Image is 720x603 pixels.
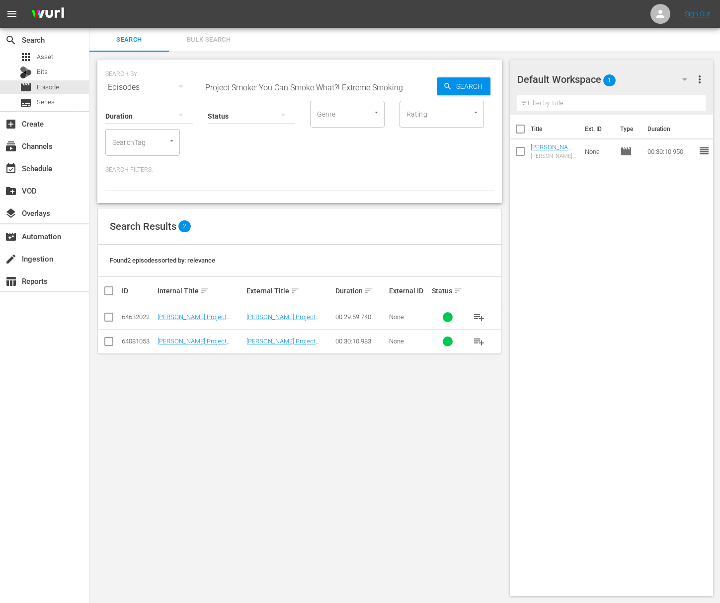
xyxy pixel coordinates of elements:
[389,313,429,321] div: None
[454,286,463,295] span: sort
[37,82,59,92] span: Episode
[110,220,176,232] span: Search Results
[603,70,616,91] span: 1
[531,143,577,173] a: [PERSON_NAME] Project Smoke - White Glove Smoke Session
[20,67,32,78] div: Bits
[694,73,706,85] span: more_vert
[175,34,242,46] span: Bulk Search
[452,77,490,95] span: Search
[246,313,320,328] a: [PERSON_NAME] Project Smoke - Extreme Smoke
[467,305,491,329] button: playlist_add
[105,166,494,174] p: Search Filters:
[364,286,373,295] span: sort
[5,140,17,152] span: Channels
[24,2,72,26] img: ans4CAIJ8jUAAAAAAAAAAAAAAAAAAAAAAAAgQb4GAAAAAAAAAAAAAAAAAAAAAAAAJMjXAAAAAAAAAAAAAAAAAAAAAAAAgAT5G...
[471,108,480,117] button: Open
[467,330,491,353] button: playlist_add
[5,163,17,175] span: Schedule
[158,313,231,328] a: [PERSON_NAME] Project Smoke - Extreme Smoke
[37,97,55,107] span: Series
[473,335,485,347] span: playlist_add
[335,313,386,321] div: 00:29:59.740
[389,287,429,295] div: External ID
[5,253,17,265] span: Ingestion
[5,118,17,130] span: Create
[614,115,641,143] th: Type
[698,145,710,157] span: reorder
[122,337,155,345] div: 64081053
[685,10,711,18] a: Sign Out
[581,139,616,163] td: None
[246,337,320,360] a: [PERSON_NAME] Project Smoke - You Can Smoke What?! Extreme Smoking
[110,257,215,264] span: Found 2 episodes sorted by: relevance
[20,97,32,109] span: Series
[200,286,209,295] span: sort
[335,337,386,345] div: 00:30:10.983
[5,207,17,219] span: Overlays
[437,77,490,95] button: Search
[372,108,381,117] button: Open
[531,115,579,143] th: Title
[5,185,17,197] span: VOD
[122,287,155,295] div: ID
[20,81,32,93] span: Episode
[694,67,706,91] button: more_vert
[122,313,155,321] div: 64632022
[158,337,231,360] a: [PERSON_NAME] Project Smoke - You Can Smoke What?! Extreme Smoking
[167,136,176,145] button: Open
[6,8,18,20] span: menu
[335,285,386,297] div: Duration
[531,153,577,159] div: [PERSON_NAME] Project Smoke - White Glove Smoke Session
[158,285,243,297] div: Internal Title
[389,337,429,345] div: None
[95,34,163,46] span: Search
[20,51,32,63] span: Asset
[5,275,17,287] span: Reports
[178,220,191,232] span: 2
[105,73,193,101] div: Episodes
[432,285,465,297] div: Status
[517,66,697,93] div: Default Workspace
[246,285,332,297] div: External Title
[473,311,485,323] span: playlist_add
[291,286,300,295] span: sort
[643,139,698,163] td: 00:30:10.950
[641,115,701,143] th: Duration
[5,231,17,243] span: movie_filter
[579,115,615,143] th: Ext. ID
[5,34,17,46] span: Search
[620,145,632,157] span: Episode
[37,52,53,62] span: Asset
[37,67,48,77] span: Bits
